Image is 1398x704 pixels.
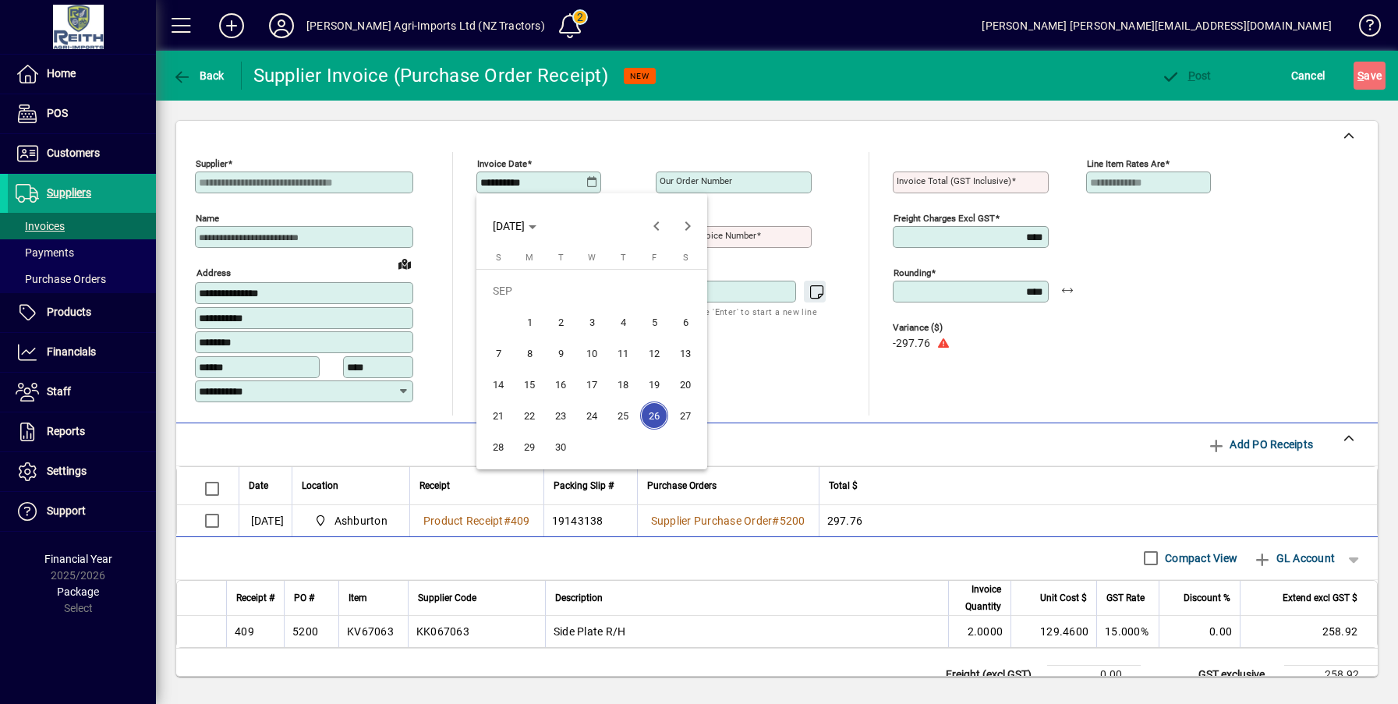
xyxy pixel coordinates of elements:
[672,210,703,242] button: Next month
[671,308,699,336] span: 6
[670,400,701,431] button: Sat Sep 27 2025
[526,253,533,263] span: M
[670,338,701,369] button: Sat Sep 13 2025
[514,338,545,369] button: Mon Sep 08 2025
[547,433,575,461] span: 30
[609,339,637,367] span: 11
[609,402,637,430] span: 25
[483,338,514,369] button: Sun Sep 07 2025
[670,369,701,400] button: Sat Sep 20 2025
[640,339,668,367] span: 12
[484,339,512,367] span: 7
[640,402,668,430] span: 26
[484,402,512,430] span: 21
[670,306,701,338] button: Sat Sep 06 2025
[578,308,606,336] span: 3
[640,308,668,336] span: 5
[484,433,512,461] span: 28
[545,306,576,338] button: Tue Sep 02 2025
[547,308,575,336] span: 2
[609,370,637,398] span: 18
[639,338,670,369] button: Fri Sep 12 2025
[576,306,607,338] button: Wed Sep 03 2025
[639,369,670,400] button: Fri Sep 19 2025
[576,338,607,369] button: Wed Sep 10 2025
[547,339,575,367] span: 9
[515,308,543,336] span: 1
[576,400,607,431] button: Wed Sep 24 2025
[671,370,699,398] span: 20
[576,369,607,400] button: Wed Sep 17 2025
[514,369,545,400] button: Mon Sep 15 2025
[496,253,501,263] span: S
[671,402,699,430] span: 27
[547,402,575,430] span: 23
[547,370,575,398] span: 16
[484,370,512,398] span: 14
[671,339,699,367] span: 13
[639,306,670,338] button: Fri Sep 05 2025
[641,210,672,242] button: Previous month
[514,431,545,462] button: Mon Sep 29 2025
[640,370,668,398] span: 19
[683,253,688,263] span: S
[609,308,637,336] span: 4
[483,400,514,431] button: Sun Sep 21 2025
[607,338,639,369] button: Thu Sep 11 2025
[515,339,543,367] span: 8
[558,253,564,263] span: T
[607,400,639,431] button: Thu Sep 25 2025
[621,253,626,263] span: T
[515,370,543,398] span: 15
[483,431,514,462] button: Sun Sep 28 2025
[487,212,543,240] button: Choose month and year
[515,402,543,430] span: 22
[545,338,576,369] button: Tue Sep 09 2025
[578,402,606,430] span: 24
[514,306,545,338] button: Mon Sep 01 2025
[515,433,543,461] span: 29
[483,275,701,306] td: SEP
[578,370,606,398] span: 17
[607,369,639,400] button: Thu Sep 18 2025
[607,306,639,338] button: Thu Sep 04 2025
[578,339,606,367] span: 10
[545,431,576,462] button: Tue Sep 30 2025
[483,369,514,400] button: Sun Sep 14 2025
[545,369,576,400] button: Tue Sep 16 2025
[493,220,525,232] span: [DATE]
[639,400,670,431] button: Fri Sep 26 2025
[652,253,657,263] span: F
[545,400,576,431] button: Tue Sep 23 2025
[514,400,545,431] button: Mon Sep 22 2025
[588,253,596,263] span: W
